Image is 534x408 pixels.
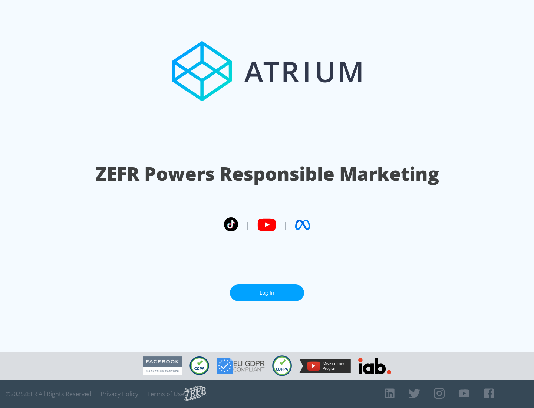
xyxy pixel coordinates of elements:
a: Terms of Use [147,390,184,398]
img: COPPA Compliant [272,355,292,376]
h1: ZEFR Powers Responsible Marketing [95,161,439,187]
img: Facebook Marketing Partner [143,356,182,375]
span: © 2025 ZEFR All Rights Reserved [6,390,92,398]
img: IAB [358,358,391,374]
a: Log In [230,284,304,301]
img: CCPA Compliant [189,356,209,375]
img: GDPR Compliant [217,358,265,374]
span: | [283,219,288,230]
span: | [245,219,250,230]
img: YouTube Measurement Program [299,359,351,373]
a: Privacy Policy [100,390,138,398]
